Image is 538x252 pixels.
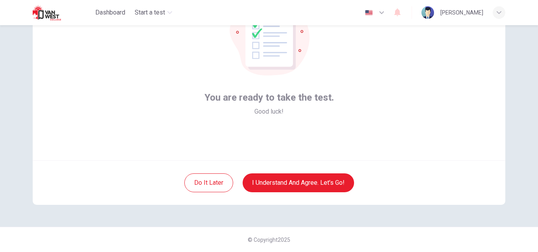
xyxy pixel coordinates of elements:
[92,6,128,20] button: Dashboard
[95,8,125,17] span: Dashboard
[440,8,483,17] div: [PERSON_NAME]
[33,5,92,20] a: Van West logo
[254,107,284,116] span: Good luck!
[243,173,354,192] button: I understand and agree. Let’s go!
[135,8,165,17] span: Start a test
[421,6,434,19] img: Profile picture
[248,237,290,243] span: © Copyright 2025
[132,6,175,20] button: Start a test
[184,173,233,192] button: Do it later
[364,10,374,16] img: en
[33,5,74,20] img: Van West logo
[204,91,334,104] span: You are ready to take the test.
